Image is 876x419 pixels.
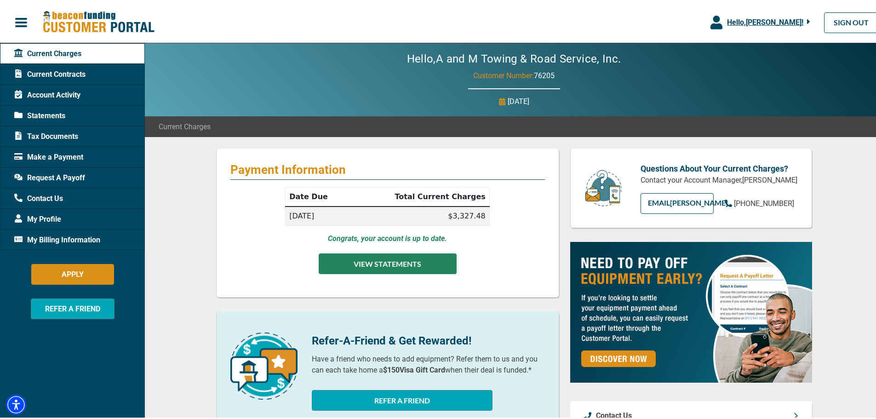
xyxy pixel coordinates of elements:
b: $150 Visa Gift Card [383,364,445,373]
a: [PHONE_NUMBER] [725,196,794,207]
span: Tax Documents [14,129,78,140]
span: Current Contracts [14,67,86,78]
p: Questions About Your Current Charges? [641,161,798,173]
button: REFER A FRIEND [312,388,492,409]
span: 76205 [534,69,555,78]
h2: Hello, A and M Towing & Road Service, Inc. [379,51,649,64]
span: Statements [14,109,65,120]
th: Date Due [286,186,351,205]
span: Current Charges [159,120,211,131]
button: APPLY [31,262,114,283]
p: Congrats, your account is up to date. [328,231,447,242]
span: My Profile [14,212,61,223]
span: My Billing Information [14,233,100,244]
p: Contact your Account Manager, [PERSON_NAME] [641,173,798,184]
img: Beacon Funding Customer Portal Logo [42,9,155,32]
span: Request A Payoff [14,171,85,182]
img: customer-service.png [583,167,624,206]
button: REFER A FRIEND [31,297,115,317]
span: Make a Payment [14,150,83,161]
img: refer-a-friend-icon.png [230,331,298,398]
p: Refer-A-Friend & Get Rewarded! [312,331,545,347]
td: $3,327.48 [350,205,489,224]
td: [DATE] [286,205,351,224]
span: Contact Us [14,191,63,202]
span: [PHONE_NUMBER] [734,197,794,206]
p: Have a friend who needs to add equipment? Refer them to us and you can each take home a when thei... [312,352,545,374]
a: EMAIL[PERSON_NAME] [641,191,714,212]
th: Total Current Charges [350,186,489,205]
span: Current Charges [14,46,81,57]
p: Payment Information [230,161,545,175]
div: Accessibility Menu [6,393,26,413]
span: Account Activity [14,88,80,99]
p: [DATE] [508,94,529,105]
span: Customer Number: [473,69,534,78]
button: VIEW STATEMENTS [319,252,457,272]
img: payoff-ad-px.jpg [570,240,812,381]
span: Hello, [PERSON_NAME] ! [727,16,803,25]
